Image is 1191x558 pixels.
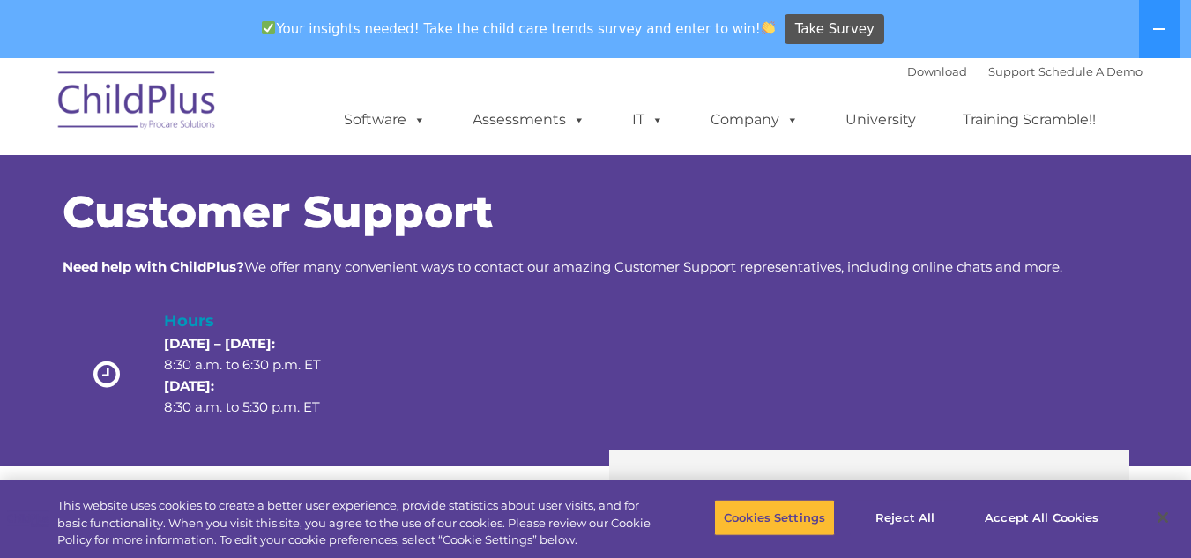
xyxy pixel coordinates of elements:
a: Schedule A Demo [1038,64,1143,78]
img: ✅ [262,21,275,34]
font: | [907,64,1143,78]
strong: [DATE]: [164,377,214,394]
button: Cookies Settings [714,499,835,536]
strong: [DATE] – [DATE]: [164,335,275,352]
button: Close [1143,498,1182,537]
a: Company [693,102,816,138]
a: University [828,102,934,138]
button: Accept All Cookies [975,499,1108,536]
p: 8:30 a.m. to 6:30 p.m. ET 8:30 a.m. to 5:30 p.m. ET [164,333,351,418]
h4: Hours [164,309,351,333]
a: Support [988,64,1035,78]
strong: Need help with ChildPlus? [63,258,244,275]
a: IT [614,102,681,138]
span: Take Survey [795,14,875,45]
a: Training Scramble!! [945,102,1113,138]
a: Software [326,102,443,138]
a: Download [907,64,967,78]
button: Reject All [850,499,960,536]
span: Your insights needed! Take the child care trends survey and enter to win! [255,11,783,46]
img: 👏 [762,21,775,34]
div: This website uses cookies to create a better user experience, provide statistics about user visit... [57,497,655,549]
span: Customer Support [63,185,493,239]
img: ChildPlus by Procare Solutions [49,59,226,147]
a: Assessments [455,102,603,138]
span: We offer many convenient ways to contact our amazing Customer Support representatives, including ... [63,258,1062,275]
a: Take Survey [785,14,884,45]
